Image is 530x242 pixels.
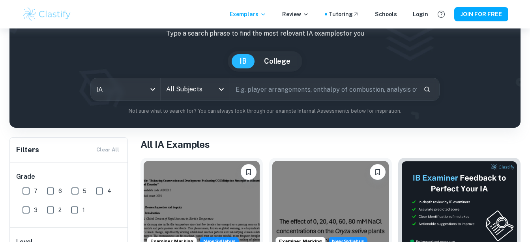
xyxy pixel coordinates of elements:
[375,10,397,19] a: Schools
[82,206,85,214] span: 1
[83,187,86,195] span: 5
[16,29,514,38] p: Type a search phrase to find the most relevant IA examples for you
[434,8,448,21] button: Help and Feedback
[282,10,309,19] p: Review
[16,172,122,181] h6: Grade
[140,137,521,151] h1: All IA Examples
[16,107,514,115] p: Not sure what to search for? You can always look through our example Internal Assessments below f...
[420,83,434,96] button: Search
[256,54,298,68] button: College
[370,164,386,180] button: Please log in to bookmark exemplars
[58,206,62,214] span: 2
[329,10,359,19] a: Tutoring
[454,7,508,21] button: JOIN FOR FREE
[58,187,62,195] span: 6
[22,6,72,22] img: Clastify logo
[232,54,255,68] button: IB
[107,187,111,195] span: 4
[230,78,417,100] input: E.g. player arrangements, enthalpy of combustion, analysis of a big city...
[216,84,227,95] button: Open
[241,164,257,180] button: Please log in to bookmark exemplars
[413,10,428,19] a: Login
[34,187,37,195] span: 7
[16,144,39,155] h6: Filters
[230,10,266,19] p: Exemplars
[34,206,37,214] span: 3
[91,78,160,100] div: IA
